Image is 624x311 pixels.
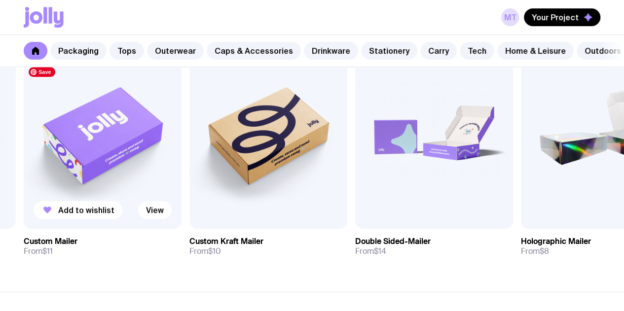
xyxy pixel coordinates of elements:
span: From [355,246,386,256]
span: From [521,246,549,256]
a: Custom Kraft MailerFrom$10 [189,229,347,264]
a: Stationery [361,42,417,60]
span: From [189,246,221,256]
a: Drinkware [304,42,358,60]
span: $14 [374,246,386,256]
span: $8 [540,246,549,256]
button: Add to wishlist [34,201,122,219]
a: View [138,201,172,219]
h3: Custom Kraft Mailer [189,237,263,246]
a: Carry [420,42,457,60]
a: Double Sided-MailerFrom$14 [355,229,513,264]
a: Tech [460,42,494,60]
span: Your Project [532,12,579,22]
span: From [24,246,53,256]
a: MT [501,8,519,26]
h3: Double Sided-Mailer [355,237,431,246]
button: Your Project [524,8,600,26]
h3: Holographic Mailer [521,237,591,246]
a: Home & Leisure [497,42,574,60]
a: Packaging [50,42,107,60]
span: Save [29,67,55,77]
span: $10 [208,246,221,256]
a: Outerwear [147,42,204,60]
a: Caps & Accessories [207,42,301,60]
span: $11 [42,246,53,256]
a: Tops [110,42,144,60]
a: Custom MailerFrom$11 [24,229,182,264]
span: Add to wishlist [58,205,114,215]
h3: Custom Mailer [24,237,77,246]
